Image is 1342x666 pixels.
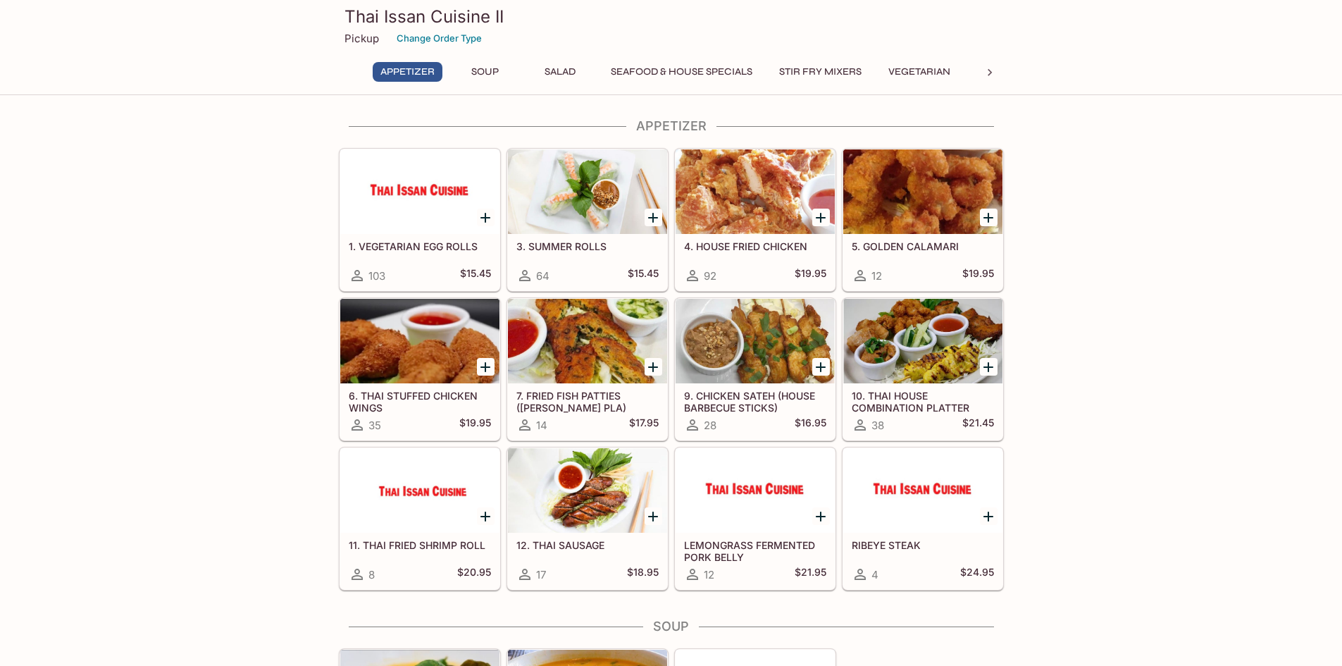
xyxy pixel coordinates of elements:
[507,149,668,291] a: 3. SUMMER ROLLS64$15.45
[675,448,835,590] a: LEMONGRASS FERMENTED PORK BELLY12$21.95
[603,62,760,82] button: Seafood & House Specials
[368,269,385,283] span: 103
[477,209,495,226] button: Add 1. VEGETARIAN EGG ROLLS
[704,269,716,283] span: 92
[508,448,667,533] div: 12. THAI SAUSAGE
[795,267,826,284] h5: $19.95
[704,568,714,581] span: 12
[516,390,659,413] h5: 7. FRIED FISH PATTIES ([PERSON_NAME] PLA)
[960,566,994,583] h5: $24.95
[675,298,835,440] a: 9. CHICKEN SATEH (HOUSE BARBECUE STICKS)28$16.95
[645,507,662,525] button: Add 12. THAI SAUSAGE
[684,539,826,562] h5: LEMONGRASS FERMENTED PORK BELLY
[852,539,994,551] h5: RIBEYE STEAK
[508,149,667,234] div: 3. SUMMER ROLLS
[349,539,491,551] h5: 11. THAI FRIED SHRIMP ROLL
[645,209,662,226] button: Add 3. SUMMER ROLLS
[684,390,826,413] h5: 9. CHICKEN SATEH (HOUSE BARBECUE STICKS)
[675,149,835,291] a: 4. HOUSE FRIED CHICKEN92$19.95
[969,62,1033,82] button: Noodles
[340,448,500,590] a: 11. THAI FRIED SHRIMP ROLL8$20.95
[368,419,381,432] span: 35
[340,448,499,533] div: 11. THAI FRIED SHRIMP ROLL
[454,62,517,82] button: Soup
[795,566,826,583] h5: $21.95
[676,448,835,533] div: LEMONGRASS FERMENTED PORK BELLY
[349,240,491,252] h5: 1. VEGETARIAN EGG ROLLS
[373,62,442,82] button: Appetizer
[508,299,667,383] div: 7. FRIED FISH PATTIES (TOD MUN PLA)
[843,298,1003,440] a: 10. THAI HOUSE COMBINATION PLATTER38$21.45
[460,267,491,284] h5: $15.45
[676,149,835,234] div: 4. HOUSE FRIED CHICKEN
[881,62,958,82] button: Vegetarian
[771,62,869,82] button: Stir Fry Mixers
[812,209,830,226] button: Add 4. HOUSE FRIED CHICKEN
[457,566,491,583] h5: $20.95
[628,267,659,284] h5: $15.45
[340,149,500,291] a: 1. VEGETARIAN EGG ROLLS103$15.45
[344,32,379,45] p: Pickup
[843,299,1002,383] div: 10. THAI HOUSE COMBINATION PLATTER
[368,568,375,581] span: 8
[507,448,668,590] a: 12. THAI SAUSAGE17$18.95
[980,358,998,376] button: Add 10. THAI HOUSE COMBINATION PLATTER
[645,358,662,376] button: Add 7. FRIED FISH PATTIES (TOD MUN PLA)
[843,448,1002,533] div: RIBEYE STEAK
[339,619,1004,634] h4: Soup
[536,269,549,283] span: 64
[459,417,491,433] h5: $19.95
[980,209,998,226] button: Add 5. GOLDEN CALAMARI
[340,299,499,383] div: 6. THAI STUFFED CHICKEN WINGS
[507,298,668,440] a: 7. FRIED FISH PATTIES ([PERSON_NAME] PLA)14$17.95
[516,240,659,252] h5: 3. SUMMER ROLLS
[684,240,826,252] h5: 4. HOUSE FRIED CHICKEN
[852,390,994,413] h5: 10. THAI HOUSE COMBINATION PLATTER
[843,448,1003,590] a: RIBEYE STEAK4$24.95
[344,6,998,27] h3: Thai Issan Cuisine II
[528,62,592,82] button: Salad
[477,358,495,376] button: Add 6. THAI STUFFED CHICKEN WINGS
[390,27,488,49] button: Change Order Type
[477,507,495,525] button: Add 11. THAI FRIED SHRIMP ROLL
[339,118,1004,134] h4: Appetizer
[536,568,546,581] span: 17
[871,419,884,432] span: 38
[627,566,659,583] h5: $18.95
[795,417,826,433] h5: $16.95
[871,568,878,581] span: 4
[340,298,500,440] a: 6. THAI STUFFED CHICKEN WINGS35$19.95
[871,269,882,283] span: 12
[980,507,998,525] button: Add RIBEYE STEAK
[536,419,547,432] span: 14
[852,240,994,252] h5: 5. GOLDEN CALAMARI
[962,417,994,433] h5: $21.45
[962,267,994,284] h5: $19.95
[812,358,830,376] button: Add 9. CHICKEN SATEH (HOUSE BARBECUE STICKS)
[676,299,835,383] div: 9. CHICKEN SATEH (HOUSE BARBECUE STICKS)
[843,149,1003,291] a: 5. GOLDEN CALAMARI12$19.95
[629,417,659,433] h5: $17.95
[704,419,716,432] span: 28
[349,390,491,413] h5: 6. THAI STUFFED CHICKEN WINGS
[340,149,499,234] div: 1. VEGETARIAN EGG ROLLS
[516,539,659,551] h5: 12. THAI SAUSAGE
[812,507,830,525] button: Add LEMONGRASS FERMENTED PORK BELLY
[843,149,1002,234] div: 5. GOLDEN CALAMARI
